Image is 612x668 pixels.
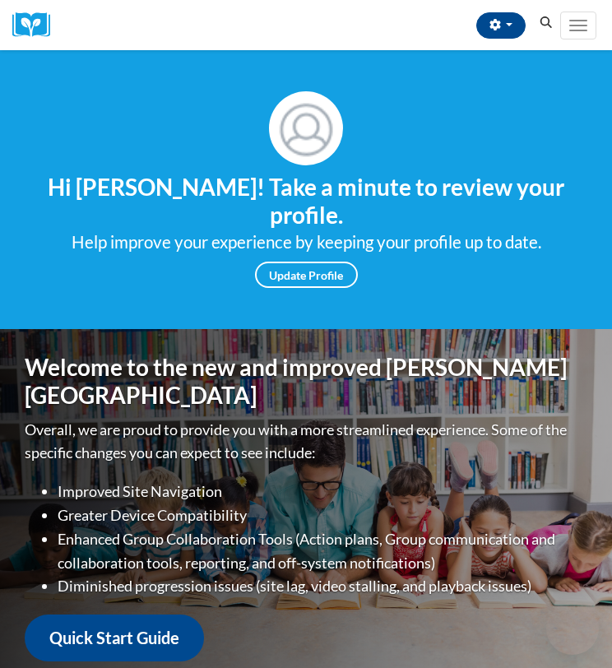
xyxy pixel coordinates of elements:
[269,91,343,165] img: Profile Image
[12,12,62,38] img: Logo brand
[25,615,204,661] a: Quick Start Guide
[12,174,600,229] h4: Hi [PERSON_NAME]! Take a minute to review your profile.
[255,262,358,288] a: Update Profile
[546,602,599,655] iframe: Button to launch messaging window
[58,503,587,527] li: Greater Device Compatibility
[25,418,587,466] p: Overall, we are proud to provide you with a more streamlined experience. Some of the specific cha...
[58,480,587,503] li: Improved Site Navigation
[476,12,526,39] button: Account Settings
[12,12,62,38] a: Cox Campus
[25,354,587,409] h1: Welcome to the new and improved [PERSON_NAME][GEOGRAPHIC_DATA]
[58,527,587,575] li: Enhanced Group Collaboration Tools (Action plans, Group communication and collaboration tools, re...
[58,574,587,598] li: Diminished progression issues (site lag, video stalling, and playback issues)
[12,229,600,256] div: Help improve your experience by keeping your profile up to date.
[534,13,559,33] button: Search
